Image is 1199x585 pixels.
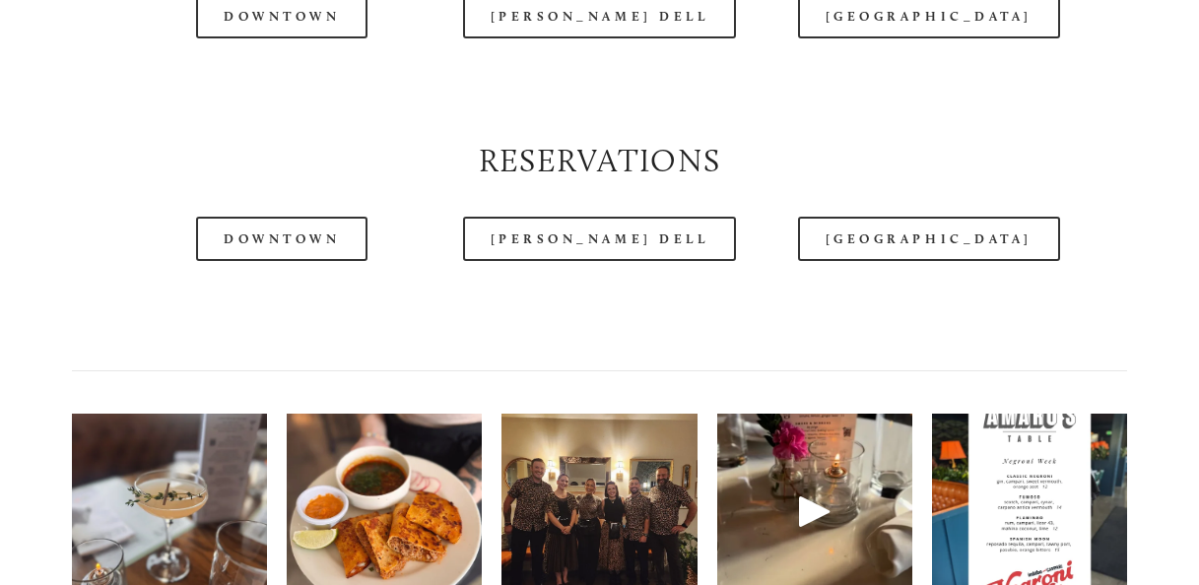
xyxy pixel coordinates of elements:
[72,139,1127,183] h2: Reservations
[798,217,1060,261] a: [GEOGRAPHIC_DATA]
[196,217,367,261] a: Downtown
[463,217,737,261] a: [PERSON_NAME] Dell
